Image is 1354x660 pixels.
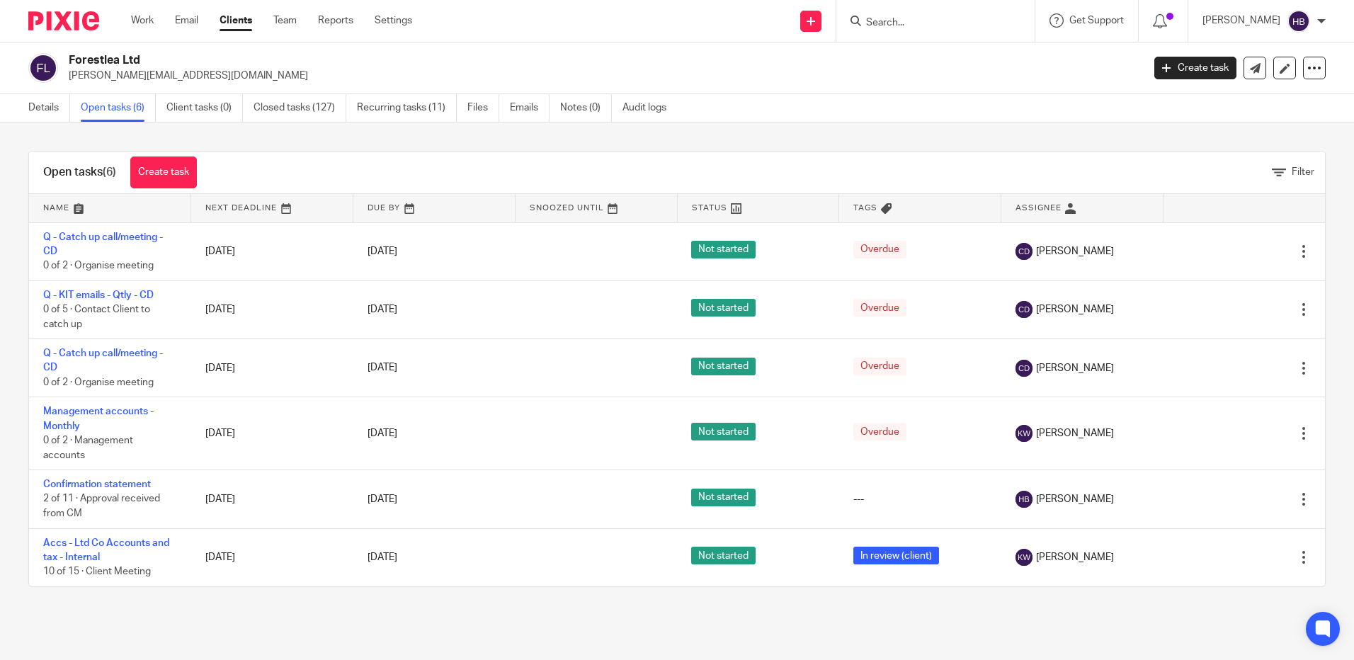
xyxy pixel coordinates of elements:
a: Audit logs [622,94,677,122]
a: Team [273,13,297,28]
span: [DATE] [368,552,397,562]
h1: Open tasks [43,165,116,180]
img: svg%3E [1287,10,1310,33]
span: 0 of 5 · Contact Client to catch up [43,305,150,329]
img: svg%3E [1015,491,1032,508]
td: [DATE] [191,339,353,397]
td: [DATE] [191,470,353,528]
span: Tags [853,204,877,212]
a: Accs - Ltd Co Accounts and tax - Internal [43,538,169,562]
span: 0 of 2 · Organise meeting [43,377,154,387]
span: [PERSON_NAME] [1036,244,1114,258]
td: [DATE] [191,528,353,586]
img: svg%3E [1015,243,1032,260]
span: Not started [691,423,756,440]
td: [DATE] [191,222,353,280]
a: Create task [1154,57,1236,79]
span: Not started [691,547,756,564]
span: 2 of 11 · Approval received from CM [43,494,160,519]
span: Overdue [853,358,906,375]
a: Closed tasks (127) [254,94,346,122]
a: Email [175,13,198,28]
span: Not started [691,299,756,317]
a: Clients [220,13,252,28]
span: 0 of 2 · Organise meeting [43,261,154,271]
span: [PERSON_NAME] [1036,361,1114,375]
a: Create task [130,157,197,188]
img: svg%3E [28,53,58,83]
p: [PERSON_NAME][EMAIL_ADDRESS][DOMAIN_NAME] [69,69,1133,83]
img: svg%3E [1015,301,1032,318]
span: [DATE] [368,494,397,504]
span: (6) [103,166,116,178]
a: Emails [510,94,550,122]
span: [PERSON_NAME] [1036,492,1114,506]
a: Recurring tasks (11) [357,94,457,122]
span: [PERSON_NAME] [1036,302,1114,317]
span: Not started [691,489,756,506]
div: --- [853,492,987,506]
h2: Forestlea Ltd [69,53,920,68]
span: In review (client) [853,547,939,564]
span: Overdue [853,241,906,258]
input: Search [865,17,992,30]
span: [DATE] [368,246,397,256]
a: Open tasks (6) [81,94,156,122]
span: [PERSON_NAME] [1036,550,1114,564]
span: Overdue [853,423,906,440]
img: Pixie [28,11,99,30]
span: 10 of 15 · Client Meeting [43,567,151,577]
span: Snoozed Until [530,204,604,212]
span: [DATE] [368,305,397,314]
span: Get Support [1069,16,1124,25]
a: Management accounts - Monthly [43,406,154,431]
span: Not started [691,358,756,375]
a: Settings [375,13,412,28]
a: Work [131,13,154,28]
a: Confirmation statement [43,479,151,489]
a: Files [467,94,499,122]
p: [PERSON_NAME] [1202,13,1280,28]
img: svg%3E [1015,425,1032,442]
span: [DATE] [368,363,397,373]
a: Reports [318,13,353,28]
a: Q - Catch up call/meeting - CD [43,348,163,372]
span: Filter [1292,167,1314,177]
img: svg%3E [1015,549,1032,566]
span: 0 of 2 · Management accounts [43,436,133,460]
a: Notes (0) [560,94,612,122]
span: [DATE] [368,428,397,438]
td: [DATE] [191,280,353,338]
img: svg%3E [1015,360,1032,377]
span: Overdue [853,299,906,317]
a: Client tasks (0) [166,94,243,122]
span: Status [692,204,727,212]
a: Details [28,94,70,122]
span: [PERSON_NAME] [1036,426,1114,440]
a: Q - KIT emails - Qtly - CD [43,290,154,300]
td: [DATE] [191,397,353,470]
a: Q - Catch up call/meeting - CD [43,232,163,256]
span: Not started [691,241,756,258]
